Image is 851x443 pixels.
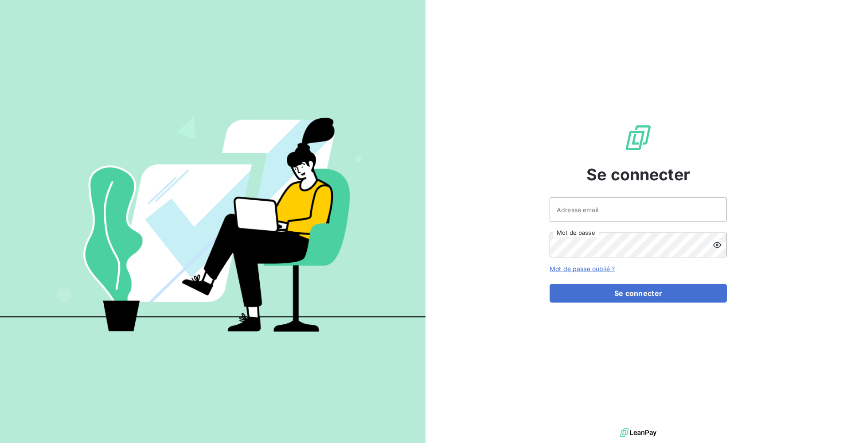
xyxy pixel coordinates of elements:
img: logo [620,426,656,439]
a: Mot de passe oublié ? [550,265,615,272]
input: placeholder [550,197,727,222]
button: Se connecter [550,284,727,303]
span: Se connecter [586,163,690,187]
img: Logo LeanPay [624,124,652,152]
